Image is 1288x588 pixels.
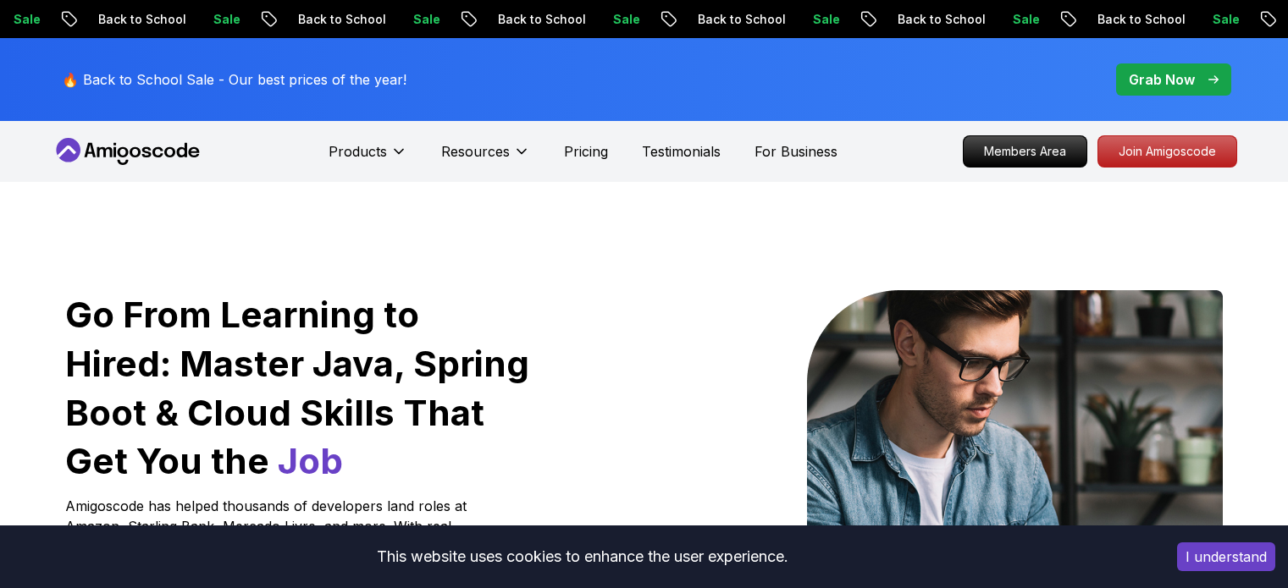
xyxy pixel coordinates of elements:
p: Products [329,141,387,162]
button: Products [329,141,407,175]
p: Sale [788,11,843,28]
a: Pricing [564,141,608,162]
p: Amigoscode has helped thousands of developers land roles at Amazon, Starling Bank, Mercado Livre,... [65,496,472,577]
a: Join Amigoscode [1097,135,1237,168]
span: Job [278,439,343,482]
p: Sale [389,11,443,28]
a: For Business [755,141,837,162]
p: Sale [189,11,243,28]
p: Back to School [473,11,589,28]
p: Back to School [673,11,788,28]
p: Resources [441,141,510,162]
p: Members Area [964,136,1086,167]
p: 🔥 Back to School Sale - Our best prices of the year! [62,69,406,90]
p: Join Amigoscode [1098,136,1236,167]
h1: Go From Learning to Hired: Master Java, Spring Boot & Cloud Skills That Get You the [65,290,532,486]
a: Testimonials [642,141,721,162]
button: Resources [441,141,530,175]
div: This website uses cookies to enhance the user experience. [13,538,1152,575]
p: Sale [988,11,1042,28]
p: Back to School [274,11,389,28]
a: Members Area [963,135,1087,168]
p: Back to School [74,11,189,28]
p: Grab Now [1129,69,1195,90]
p: Back to School [873,11,988,28]
p: Sale [1188,11,1242,28]
p: Back to School [1073,11,1188,28]
button: Accept cookies [1177,542,1275,571]
p: Sale [589,11,643,28]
